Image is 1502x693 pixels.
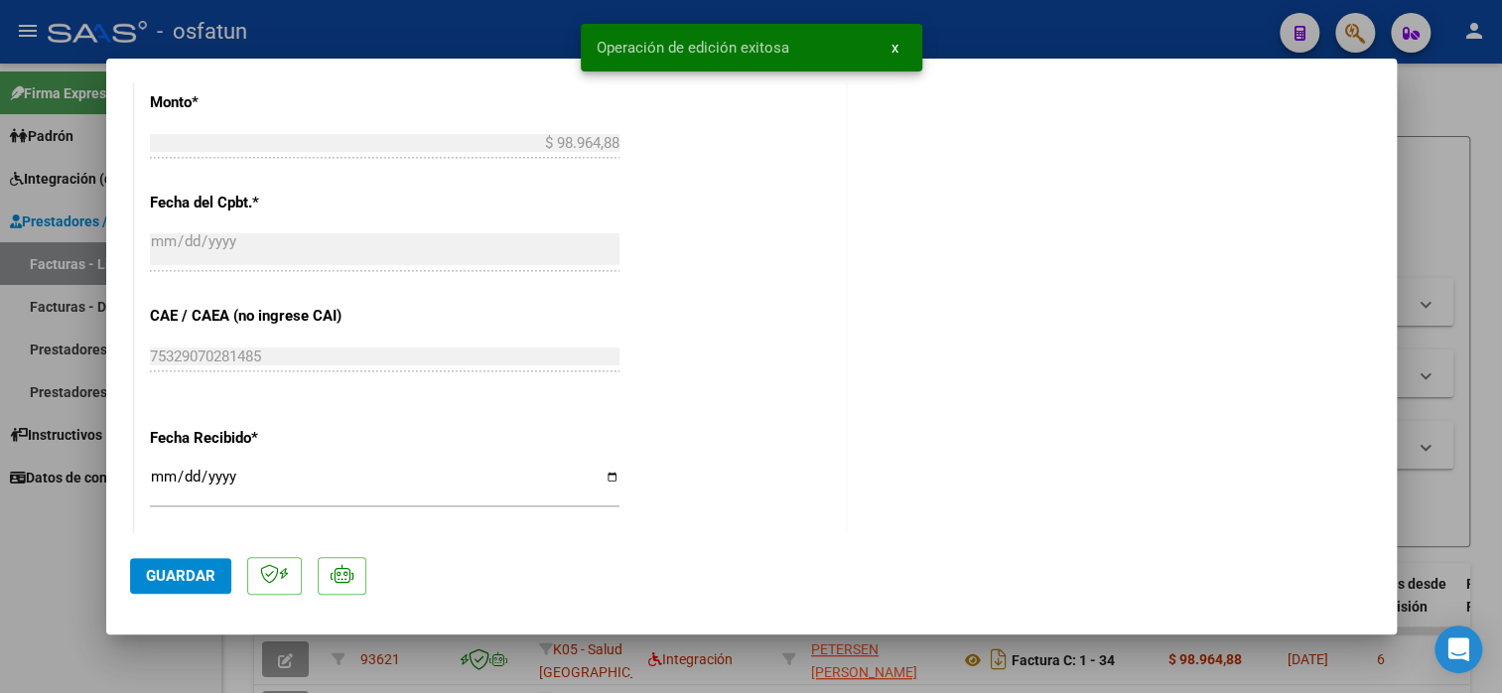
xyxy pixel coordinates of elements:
[146,567,215,585] span: Guardar
[130,558,231,594] button: Guardar
[1434,625,1482,673] div: Open Intercom Messenger
[891,39,898,57] span: x
[150,427,354,450] p: Fecha Recibido
[150,91,354,114] p: Monto
[597,38,789,58] span: Operación de edición exitosa
[150,305,354,328] p: CAE / CAEA (no ingrese CAI)
[150,192,354,214] p: Fecha del Cpbt.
